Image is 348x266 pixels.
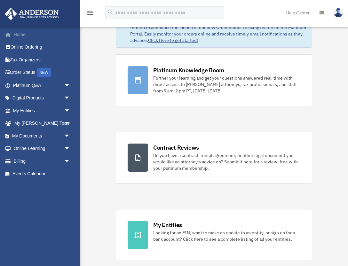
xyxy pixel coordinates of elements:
[4,53,80,66] a: Tax Organizers
[153,230,300,242] div: Looking for an EIN, want to make an update to an entity, or sign up for a bank account? Click her...
[116,132,312,184] a: Contract Reviews Do you have a contract, rental agreement, or other legal document you would like...
[37,68,51,77] div: NEW
[86,9,94,17] i: menu
[116,54,312,106] a: Platinum Knowledge Room Further your learning and get your questions answered real-time with dire...
[4,28,80,41] a: Home
[130,18,307,43] div: Based on your feedback, we're thrilled to announce the launch of our new Order Status Tracking fe...
[148,37,198,43] a: Click Here to get started!
[4,104,80,117] a: My Entitiesarrow_drop_down
[4,92,80,105] a: Digital Productsarrow_drop_down
[4,117,80,130] a: My [PERSON_NAME] Teamarrow_drop_down
[153,152,300,171] div: Do you have a contract, rental agreement, or other legal document you would like an attorney's ad...
[64,129,77,143] span: arrow_drop_down
[334,8,343,17] img: User Pic
[4,155,80,168] a: Billingarrow_drop_down
[153,144,199,152] div: Contract Reviews
[116,209,312,261] a: My Entities Looking for an EIN, want to make an update to an entity, or sign up for a bank accoun...
[86,11,94,17] a: menu
[64,142,77,155] span: arrow_drop_down
[64,79,77,92] span: arrow_drop_down
[3,8,61,20] img: Anderson Advisors Platinum Portal
[4,168,80,180] a: Events Calendar
[4,66,80,79] a: Order StatusNEW
[4,79,80,92] a: Platinum Q&Aarrow_drop_down
[153,66,224,74] div: Platinum Knowledge Room
[153,75,300,94] div: Further your learning and get your questions answered real-time with direct access to [PERSON_NAM...
[64,155,77,168] span: arrow_drop_down
[4,41,80,54] a: Online Ordering
[64,104,77,117] span: arrow_drop_down
[153,221,182,229] div: My Entities
[64,92,77,105] span: arrow_drop_down
[64,117,77,130] span: arrow_drop_down
[4,142,80,155] a: Online Learningarrow_drop_down
[107,9,114,16] i: search
[4,129,80,142] a: My Documentsarrow_drop_down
